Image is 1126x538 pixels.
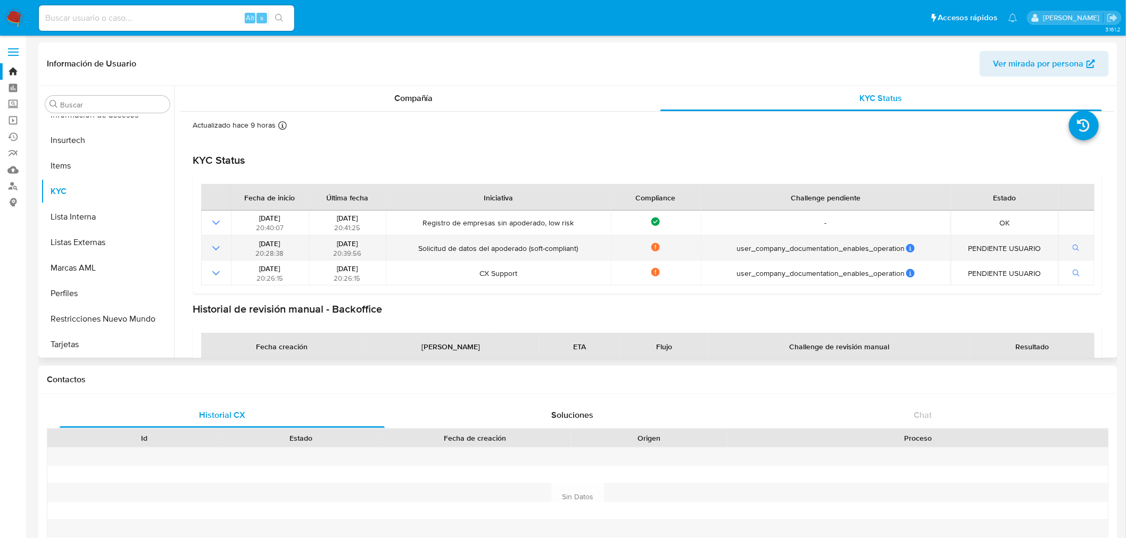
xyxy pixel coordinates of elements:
span: Soluciones [552,409,594,421]
a: Salir [1107,12,1118,23]
p: paloma.falcondesoto@mercadolibre.cl [1043,13,1103,23]
div: Estado [230,433,371,443]
span: Ver mirada por persona [993,51,1084,77]
button: Lista Interna [41,204,174,230]
div: Proceso [735,433,1101,443]
input: Buscar [60,100,165,110]
a: Notificaciones [1008,13,1017,22]
button: Items [41,153,174,179]
span: Alt [246,13,254,23]
div: Id [73,433,215,443]
button: search-icon [268,11,290,26]
p: Actualizado hace 9 horas [193,120,276,130]
h1: Contactos [47,374,1109,385]
button: Marcas AML [41,255,174,281]
button: KYC [41,179,174,204]
input: Buscar usuario o caso... [39,11,294,25]
div: Origen [578,433,720,443]
button: Listas Externas [41,230,174,255]
span: Historial CX [199,409,245,421]
h1: Información de Usuario [47,58,136,69]
span: s [260,13,263,23]
button: Perfiles [41,281,174,306]
button: Tarjetas [41,332,174,357]
div: Fecha de creación [386,433,564,443]
button: Ver mirada por persona [980,51,1109,77]
button: Buscar [49,100,58,108]
button: Insurtech [41,128,174,153]
span: Chat [914,409,932,421]
span: KYC Status [860,92,903,104]
span: Accesos rápidos [938,12,998,23]
span: Compañía [394,92,433,104]
button: Restricciones Nuevo Mundo [41,306,174,332]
